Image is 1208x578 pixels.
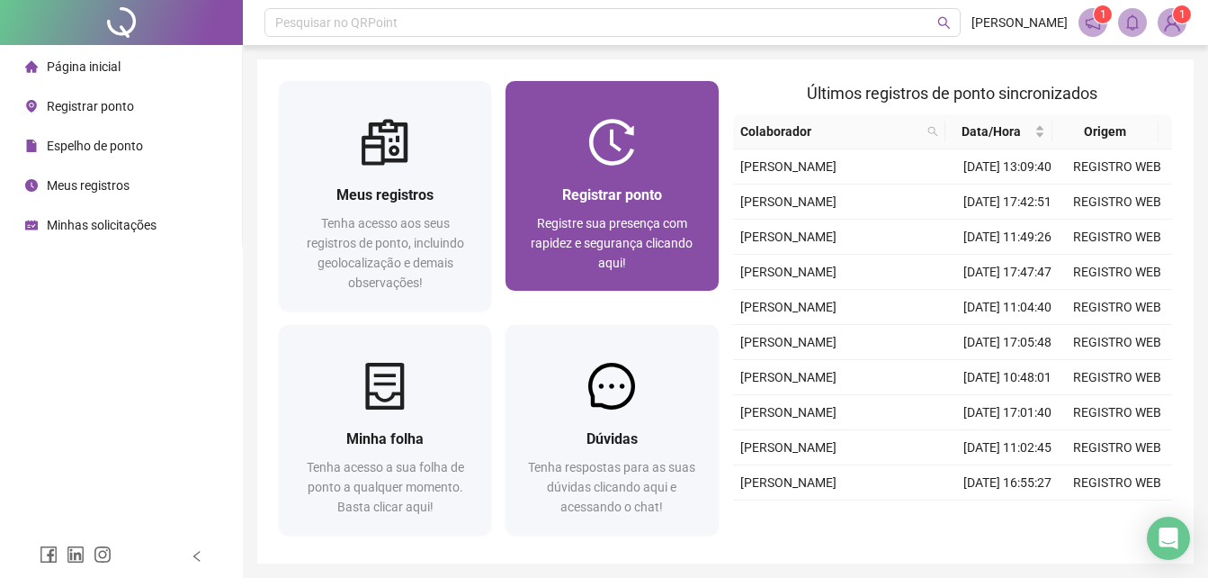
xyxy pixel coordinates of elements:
td: [DATE] 11:02:45 [953,430,1062,465]
span: Registrar ponto [47,99,134,113]
span: instagram [94,546,112,564]
span: schedule [25,219,38,231]
td: [DATE] 17:05:48 [953,325,1062,360]
div: Open Intercom Messenger [1147,517,1190,560]
span: [PERSON_NAME] [740,230,837,244]
td: REGISTRO WEB [1062,149,1172,185]
span: Colaborador [740,122,921,141]
span: Tenha acesso a sua folha de ponto a qualquer momento. Basta clicar aqui! [307,460,464,514]
span: [PERSON_NAME] [740,335,837,349]
span: linkedin [67,546,85,564]
td: [DATE] 16:55:27 [953,465,1062,501]
a: Registrar pontoRegistre sua presença com rapidez e segurança clicando aqui! [506,81,718,291]
span: clock-circle [25,179,38,192]
span: [PERSON_NAME] [971,13,1068,32]
span: file [25,140,38,152]
span: [PERSON_NAME] [740,370,837,384]
span: home [25,60,38,73]
a: DúvidasTenha respostas para as suas dúvidas clicando aqui e acessando o chat! [506,325,718,535]
td: REGISTRO WEB [1062,360,1172,395]
span: Tenha acesso aos seus registros de ponto, incluindo geolocalização e demais observações! [307,216,464,290]
span: [PERSON_NAME] [740,159,837,174]
td: REGISTRO WEB [1062,185,1172,220]
td: REGISTRO WEB [1062,325,1172,360]
td: REGISTRO WEB [1062,501,1172,536]
td: [DATE] 17:01:40 [953,395,1062,430]
td: REGISTRO WEB [1062,255,1172,290]
sup: Atualize o seu contato no menu Meus Dados [1173,5,1191,23]
span: [PERSON_NAME] [740,405,837,420]
span: [PERSON_NAME] [740,300,837,314]
span: [PERSON_NAME] [740,440,837,455]
span: Registre sua presença com rapidez e segurança clicando aqui! [531,216,693,270]
span: 1 [1179,8,1186,21]
th: Data/Hora [945,114,1051,149]
td: [DATE] 17:47:47 [953,255,1062,290]
span: Registrar ponto [562,186,662,203]
span: Minha folha [346,430,424,447]
td: [DATE] 10:48:01 [953,360,1062,395]
td: REGISTRO WEB [1062,430,1172,465]
span: 1 [1100,8,1106,21]
span: Meus registros [47,178,130,193]
td: [DATE] 11:04:40 [953,290,1062,325]
span: Meus registros [336,186,434,203]
span: [PERSON_NAME] [740,475,837,490]
span: Espelho de ponto [47,139,143,153]
a: Meus registrosTenha acesso aos seus registros de ponto, incluindo geolocalização e demais observa... [279,81,491,311]
span: Minhas solicitações [47,218,157,232]
span: Data/Hora [953,122,1030,141]
span: environment [25,100,38,113]
td: REGISTRO WEB [1062,395,1172,430]
span: search [927,126,938,137]
span: Últimos registros de ponto sincronizados [807,84,1097,103]
td: [DATE] 13:09:40 [953,149,1062,185]
span: Dúvidas [586,430,638,447]
td: REGISTRO WEB [1062,465,1172,501]
span: search [924,118,942,145]
span: Página inicial [47,59,121,74]
sup: 1 [1094,5,1112,23]
span: notification [1085,14,1101,31]
th: Origem [1052,114,1159,149]
span: facebook [40,546,58,564]
td: [DATE] 11:00:18 [953,501,1062,536]
td: REGISTRO WEB [1062,290,1172,325]
span: Tenha respostas para as suas dúvidas clicando aqui e acessando o chat! [528,460,695,514]
td: REGISTRO WEB [1062,220,1172,255]
a: Minha folhaTenha acesso a sua folha de ponto a qualquer momento. Basta clicar aqui! [279,325,491,535]
td: [DATE] 11:49:26 [953,220,1062,255]
img: 91069 [1159,9,1186,36]
span: [PERSON_NAME] [740,194,837,209]
span: bell [1124,14,1141,31]
span: search [937,16,951,30]
td: [DATE] 17:42:51 [953,185,1062,220]
span: left [191,550,203,563]
span: [PERSON_NAME] [740,265,837,279]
